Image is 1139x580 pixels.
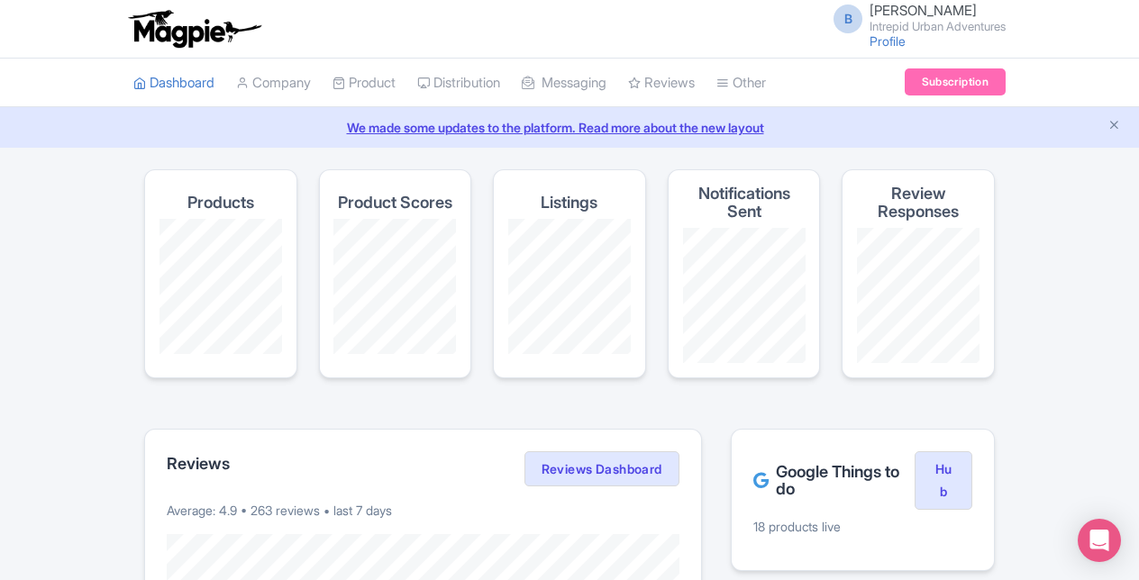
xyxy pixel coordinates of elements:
[524,451,679,487] a: Reviews Dashboard
[522,59,606,108] a: Messaging
[11,118,1128,137] a: We made some updates to the platform. Read more about the new layout
[823,4,1006,32] a: B [PERSON_NAME] Intrepid Urban Adventures
[167,501,679,520] p: Average: 4.9 • 263 reviews • last 7 days
[124,9,264,49] img: logo-ab69f6fb50320c5b225c76a69d11143b.png
[628,59,695,108] a: Reviews
[333,59,396,108] a: Product
[1107,116,1121,137] button: Close announcement
[417,59,500,108] a: Distribution
[167,455,230,473] h2: Reviews
[915,451,972,511] a: Hub
[133,59,214,108] a: Dashboard
[905,68,1006,95] a: Subscription
[870,2,977,19] span: [PERSON_NAME]
[857,185,980,221] h4: Review Responses
[870,33,906,49] a: Profile
[338,194,452,212] h4: Product Scores
[753,517,972,536] p: 18 products live
[716,59,766,108] a: Other
[753,463,915,499] h2: Google Things to do
[187,194,254,212] h4: Products
[834,5,862,33] span: B
[870,21,1006,32] small: Intrepid Urban Adventures
[236,59,311,108] a: Company
[541,194,597,212] h4: Listings
[1078,519,1121,562] div: Open Intercom Messenger
[683,185,806,221] h4: Notifications Sent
